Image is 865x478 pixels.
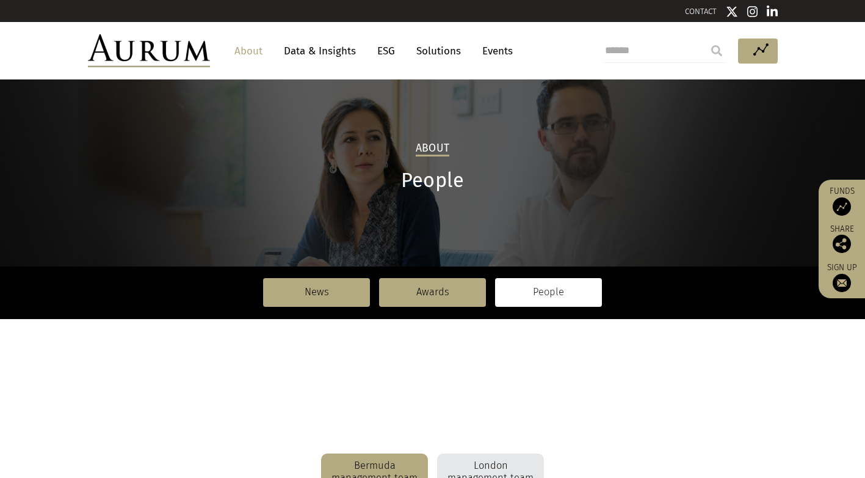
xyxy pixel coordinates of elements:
img: Access Funds [833,197,851,216]
img: Linkedin icon [767,6,778,18]
img: Aurum [88,34,210,67]
a: Sign up [825,262,859,292]
h2: About [416,142,449,156]
div: Share [825,225,859,253]
input: Submit [704,39,729,63]
a: ESG [371,40,401,62]
h1: People [88,169,778,193]
a: About [228,40,269,62]
img: Instagram icon [747,6,758,18]
a: CONTACT [685,7,717,16]
a: Solutions [410,40,467,62]
a: Events [476,40,513,62]
a: People [495,278,602,306]
img: Sign up to our newsletter [833,274,851,292]
a: Data & Insights [278,40,362,62]
a: Funds [825,186,859,216]
img: Twitter icon [726,6,738,18]
a: Awards [379,278,486,306]
a: News [263,278,370,306]
img: Share this post [833,235,851,253]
